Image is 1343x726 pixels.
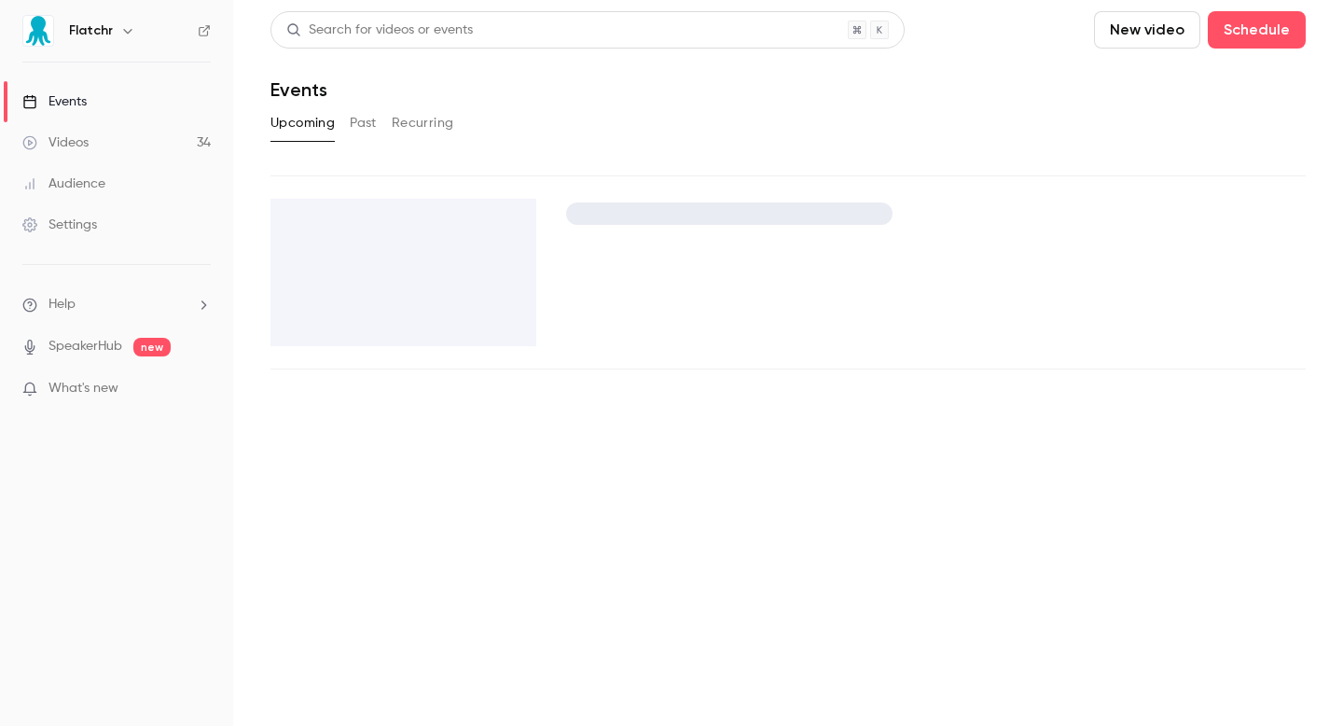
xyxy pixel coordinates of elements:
button: Recurring [392,108,454,138]
button: New video [1094,11,1200,49]
button: Past [350,108,377,138]
button: Upcoming [270,108,335,138]
div: Videos [22,133,89,152]
div: Audience [22,175,105,193]
h1: Events [270,78,327,101]
img: Flatchr [23,16,53,46]
div: Settings [22,216,97,234]
span: Help [48,295,76,314]
a: SpeakerHub [48,337,122,356]
div: Search for videos or events [286,21,473,40]
h6: Flatchr [69,21,113,40]
span: new [133,338,171,356]
span: What's new [48,379,118,398]
button: Schedule [1208,11,1306,49]
li: help-dropdown-opener [22,295,211,314]
div: Events [22,92,87,111]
